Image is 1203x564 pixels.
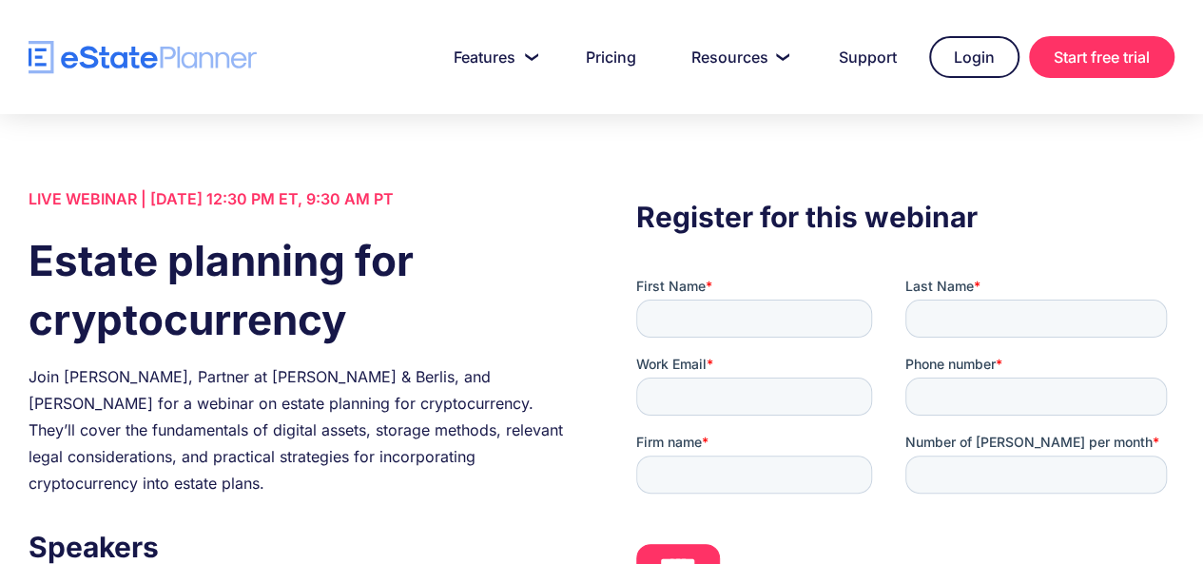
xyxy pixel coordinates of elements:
a: Start free trial [1029,36,1174,78]
a: home [29,41,257,74]
a: Pricing [563,38,659,76]
div: LIVE WEBINAR | [DATE] 12:30 PM ET, 9:30 AM PT [29,185,567,212]
a: Support [816,38,920,76]
h1: Estate planning for cryptocurrency [29,231,567,349]
div: Join [PERSON_NAME], Partner at [PERSON_NAME] & Berlis, and [PERSON_NAME] for a webinar on estate ... [29,363,567,496]
a: Resources [669,38,806,76]
h3: Register for this webinar [636,195,1174,239]
a: Login [929,36,1019,78]
a: Features [431,38,553,76]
